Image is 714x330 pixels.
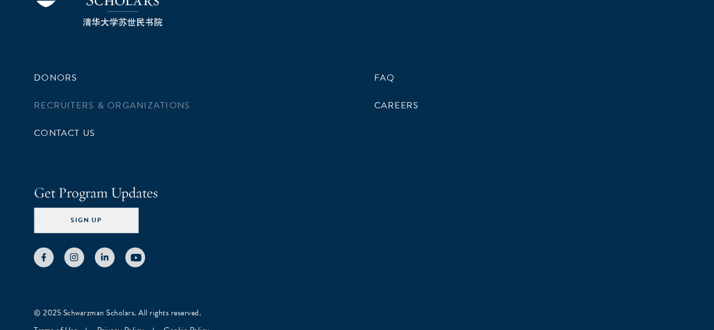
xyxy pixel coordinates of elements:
[34,307,680,319] div: © 2025 Schwarzman Scholars. All rights reserved.
[374,99,419,112] a: Careers
[34,208,138,234] button: Sign Up
[34,182,680,204] h4: Get Program Updates
[34,99,190,112] a: Recruiters & Organizations
[34,71,77,85] a: Donors
[34,126,95,140] a: Contact Us
[374,71,395,85] a: FAQ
